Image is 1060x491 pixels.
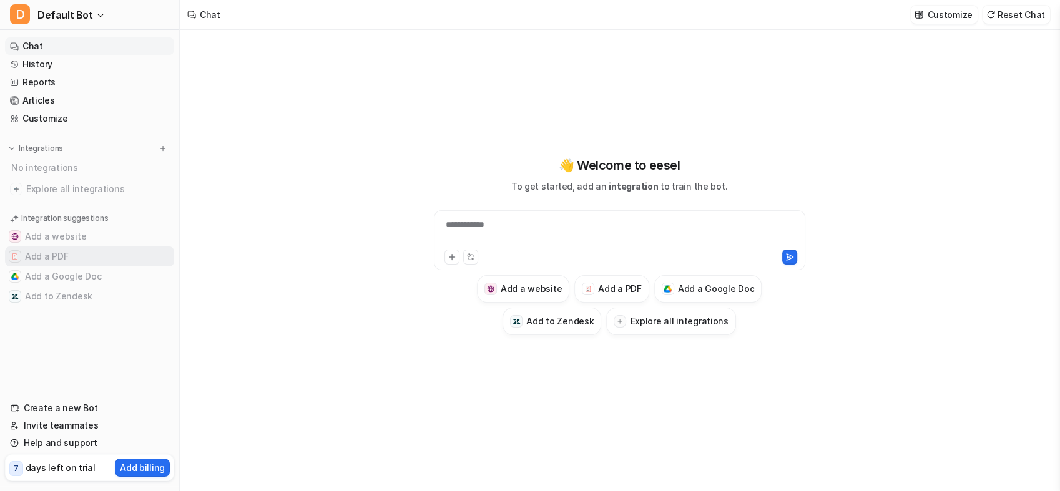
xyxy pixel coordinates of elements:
[598,282,641,295] h3: Add a PDF
[14,463,19,474] p: 7
[115,459,170,477] button: Add billing
[513,318,521,326] img: Add to Zendesk
[5,286,174,306] button: Add to ZendeskAdd to Zendesk
[678,282,755,295] h3: Add a Google Doc
[5,226,174,246] button: Add a websiteAdd a website
[911,6,977,24] button: Customize
[487,285,495,293] img: Add a website
[477,275,569,303] button: Add a websiteAdd a website
[5,37,174,55] a: Chat
[630,314,728,328] h3: Explore all integrations
[5,74,174,91] a: Reports
[5,266,174,286] button: Add a Google DocAdd a Google Doc
[11,233,19,240] img: Add a website
[915,10,923,19] img: customize
[5,434,174,452] a: Help and support
[584,285,592,293] img: Add a PDF
[574,275,649,303] button: Add a PDFAdd a PDF
[5,110,174,127] a: Customize
[511,180,727,193] p: To get started, add an to train the bot.
[503,308,601,335] button: Add to ZendeskAdd to Zendesk
[5,92,174,109] a: Articles
[5,246,174,266] button: Add a PDFAdd a PDF
[5,399,174,417] a: Create a new Bot
[26,461,96,474] p: days left on trial
[526,314,594,328] h3: Add to Zendesk
[26,179,169,199] span: Explore all integrations
[5,417,174,434] a: Invite teammates
[501,282,562,295] h3: Add a website
[7,157,174,178] div: No integrations
[927,8,972,21] p: Customize
[664,285,672,293] img: Add a Google Doc
[5,56,174,73] a: History
[986,10,995,19] img: reset
[7,144,16,153] img: expand menu
[609,181,658,192] span: integration
[200,8,220,21] div: Chat
[606,308,735,335] button: Explore all integrations
[159,144,167,153] img: menu_add.svg
[11,273,19,280] img: Add a Google Doc
[983,6,1050,24] button: Reset Chat
[10,4,30,24] span: D
[120,461,165,474] p: Add billing
[654,275,762,303] button: Add a Google DocAdd a Google Doc
[21,213,108,224] p: Integration suggestions
[37,6,93,24] span: Default Bot
[10,183,22,195] img: explore all integrations
[11,253,19,260] img: Add a PDF
[11,293,19,300] img: Add to Zendesk
[19,143,63,153] p: Integrations
[559,156,680,175] p: 👋 Welcome to eesel
[5,142,67,155] button: Integrations
[5,180,174,198] a: Explore all integrations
